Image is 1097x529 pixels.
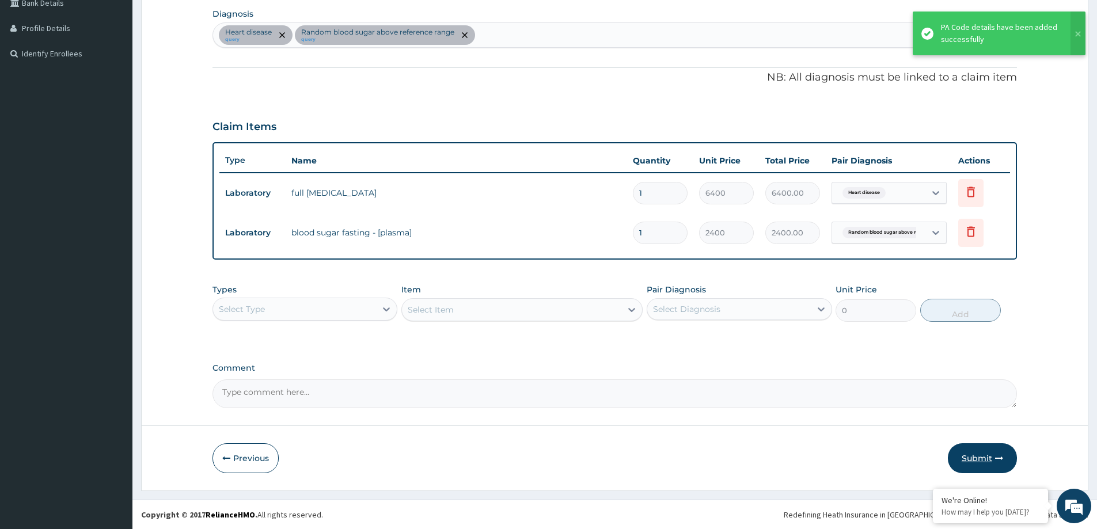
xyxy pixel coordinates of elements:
[189,6,217,33] div: Minimize live chat window
[219,182,286,204] td: Laboratory
[693,149,760,172] th: Unit Price
[286,149,627,172] th: Name
[647,284,706,295] label: Pair Diagnosis
[206,509,255,520] a: RelianceHMO
[212,121,276,134] h3: Claim Items
[286,181,627,204] td: full [MEDICAL_DATA]
[286,221,627,244] td: blood sugar fasting - [plasma]
[212,443,279,473] button: Previous
[225,37,272,43] small: query
[941,21,1060,45] div: PA Code details have been added successfully
[760,149,826,172] th: Total Price
[784,509,1088,520] div: Redefining Heath Insurance in [GEOGRAPHIC_DATA] using Telemedicine and Data Science!
[460,30,470,40] span: remove selection option
[842,187,886,199] span: Heart disease
[277,30,287,40] span: remove selection option
[942,495,1039,505] div: We're Online!
[942,507,1039,517] p: How may I help you today?
[21,58,47,86] img: d_794563401_company_1708531726252_794563401
[826,149,952,172] th: Pair Diagnosis
[141,509,257,520] strong: Copyright © 2017 .
[6,314,219,355] textarea: Type your message and hit 'Enter'
[219,303,265,315] div: Select Type
[60,64,193,79] div: Chat with us now
[952,149,1010,172] th: Actions
[225,28,272,37] p: Heart disease
[836,284,877,295] label: Unit Price
[653,303,720,315] div: Select Diagnosis
[301,37,454,43] small: query
[67,145,159,261] span: We're online!
[219,222,286,243] td: Laboratory
[212,8,253,20] label: Diagnosis
[401,284,421,295] label: Item
[212,70,1017,85] p: NB: All diagnosis must be linked to a claim item
[627,149,693,172] th: Quantity
[219,150,286,171] th: Type
[132,500,1097,529] footer: All rights reserved.
[301,28,454,37] p: Random blood sugar above reference range
[948,443,1017,473] button: Submit
[920,299,1001,322] button: Add
[842,227,934,238] span: Random blood sugar above refer...
[212,363,1017,373] label: Comment
[212,285,237,295] label: Types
